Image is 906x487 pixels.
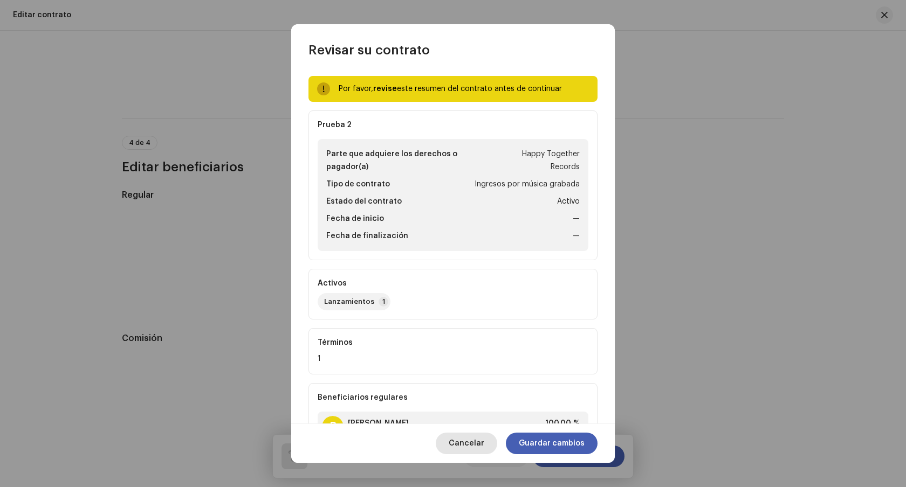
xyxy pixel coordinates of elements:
div: Fecha de inicio [326,212,384,225]
span: Guardar cambios [519,433,585,454]
span: 100,00 % [545,419,580,428]
div: Lanzamientos [324,297,374,306]
span: Cancelar [449,433,484,454]
div: Prueba 2 [318,120,588,130]
div: Beneficiarios regulares [318,392,588,403]
div: 1 [318,352,588,365]
div: Estado del contrato [326,195,402,208]
button: Cancelar [436,433,497,454]
div: — [573,229,580,242]
div: Parte que adquiere los derechos o pagador(a) [326,148,491,173]
div: — [573,212,580,225]
div: Tipo de contrato [326,178,390,191]
div: B [322,416,344,437]
div: Fecha de finalización [326,229,408,242]
span: [PERSON_NAME] [348,419,409,428]
button: Guardar cambios [506,433,598,454]
div: Activos [318,278,588,289]
div: Happy Together Records [496,148,580,173]
strong: revise [373,85,397,93]
div: Ingresos por música grabada [475,178,580,191]
span: Revisar su contrato [308,41,430,59]
div: Términos [318,337,588,348]
p-badge: 1 [379,297,388,307]
div: Activo [557,195,580,208]
div: Por favor, este resumen del contrato antes de continuar [339,82,589,95]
